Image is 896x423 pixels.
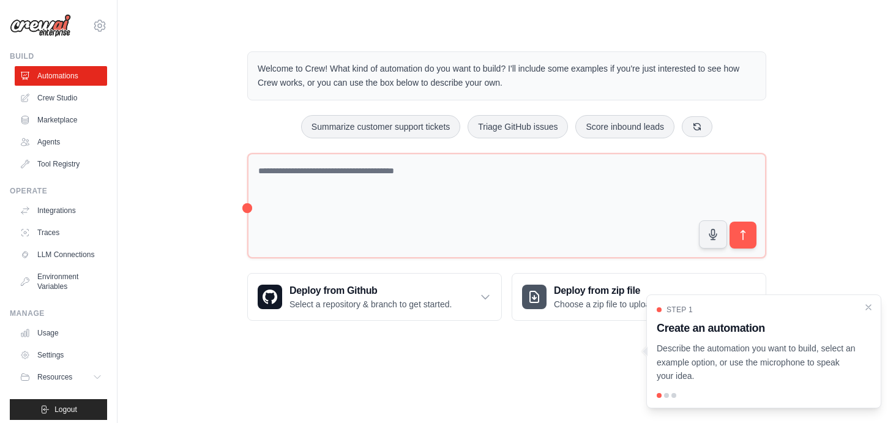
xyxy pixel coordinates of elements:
h3: Create an automation [657,320,856,337]
a: Usage [15,323,107,343]
div: Operate [10,186,107,196]
span: Resources [37,372,72,382]
a: Agents [15,132,107,152]
img: Logo [10,14,71,37]
button: Resources [15,367,107,387]
a: Crew Studio [15,88,107,108]
a: Automations [15,66,107,86]
p: Select a repository & branch to get started. [289,298,452,310]
div: Manage [10,309,107,318]
h3: Deploy from Github [289,283,452,298]
a: Settings [15,345,107,365]
a: Tool Registry [15,154,107,174]
a: LLM Connections [15,245,107,264]
button: Triage GitHub issues [468,115,568,138]
a: Environment Variables [15,267,107,296]
a: Traces [15,223,107,242]
span: Step 1 [666,305,693,315]
a: Marketplace [15,110,107,130]
button: Logout [10,399,107,420]
p: Welcome to Crew! What kind of automation do you want to build? I'll include some examples if you'... [258,62,756,90]
span: Logout [54,405,77,414]
h3: Deploy from zip file [554,283,657,298]
p: Describe the automation you want to build, select an example option, or use the microphone to spe... [657,342,856,383]
button: Score inbound leads [575,115,674,138]
a: Integrations [15,201,107,220]
button: Close walkthrough [864,302,873,312]
p: Choose a zip file to upload. [554,298,657,310]
iframe: Chat Widget [835,364,896,423]
button: Summarize customer support tickets [301,115,460,138]
div: Build [10,51,107,61]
